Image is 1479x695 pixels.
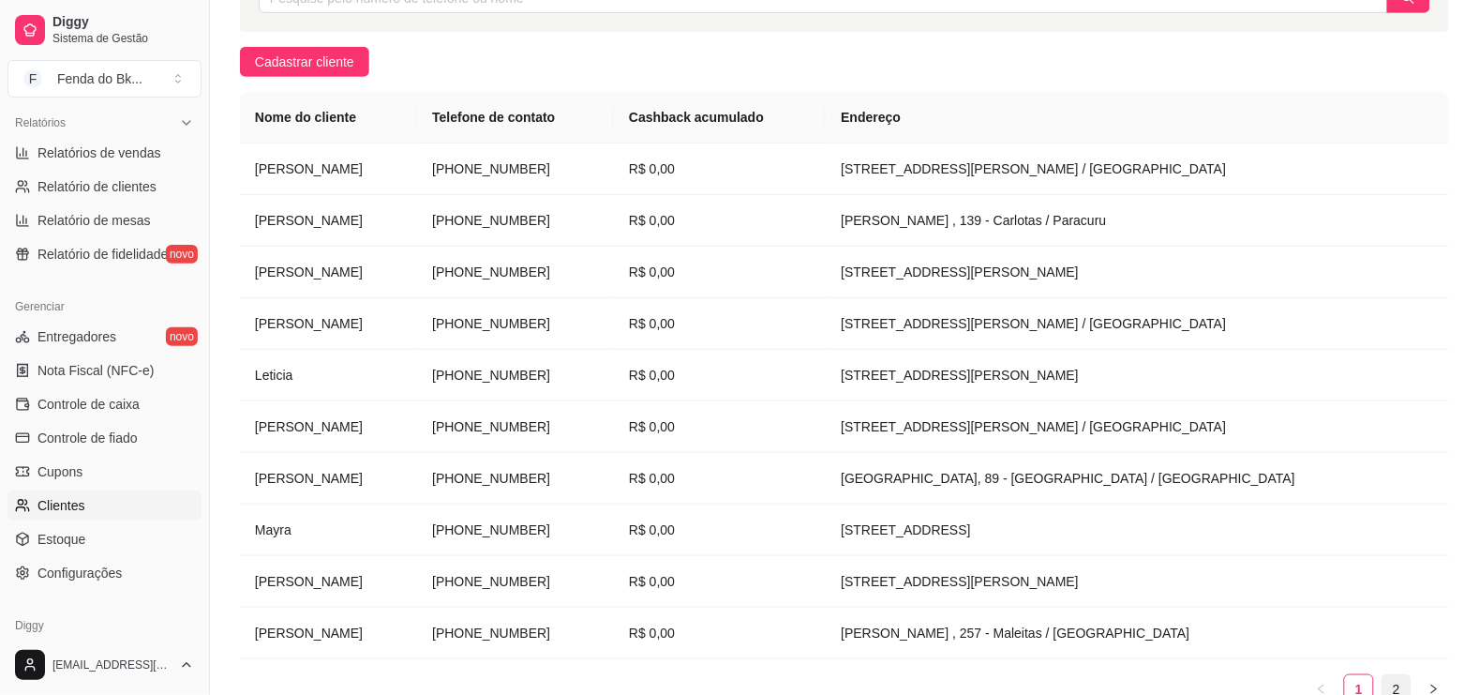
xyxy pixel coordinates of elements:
td: Leticia [240,350,417,401]
div: Fenda do Bk ... [57,69,142,88]
span: Cadastrar cliente [255,52,354,72]
td: [STREET_ADDRESS][PERSON_NAME] [826,350,1449,401]
span: F [23,69,42,88]
span: Relatórios de vendas [37,144,161,162]
span: Cupons [37,462,82,481]
span: Configurações [37,564,122,582]
td: [STREET_ADDRESS][PERSON_NAME] [826,247,1449,298]
span: Relatórios [15,115,66,130]
span: Relatório de fidelidade [37,245,168,264]
span: Sistema de Gestão [52,31,194,46]
td: [PERSON_NAME] [240,298,417,350]
a: DiggySistema de Gestão [7,8,202,53]
div: Diggy [7,611,202,641]
td: R$ 0,00 [614,505,826,556]
td: [PHONE_NUMBER] [417,556,614,608]
td: [PHONE_NUMBER] [417,195,614,247]
td: [PHONE_NUMBER] [417,350,614,401]
td: R$ 0,00 [614,195,826,247]
td: R$ 0,00 [614,247,826,298]
td: [GEOGRAPHIC_DATA], 89 - [GEOGRAPHIC_DATA] / [GEOGRAPHIC_DATA] [826,453,1449,505]
span: Relatório de clientes [37,177,157,196]
td: R$ 0,00 [614,453,826,505]
a: Nota Fiscal (NFC-e) [7,355,202,385]
span: left [1316,684,1327,695]
button: [EMAIL_ADDRESS][DOMAIN_NAME] [7,642,202,687]
a: Relatórios de vendas [7,138,202,168]
td: [STREET_ADDRESS][PERSON_NAME] / [GEOGRAPHIC_DATA] [826,401,1449,453]
span: Nota Fiscal (NFC-e) [37,361,154,380]
td: Mayra [240,505,417,556]
td: R$ 0,00 [614,144,826,195]
a: Configurações [7,558,202,588]
span: Entregadores [37,327,116,346]
span: Controle de caixa [37,395,140,414]
span: Clientes [37,496,85,515]
td: [PHONE_NUMBER] [417,453,614,505]
a: Relatório de mesas [7,205,202,235]
span: [EMAIL_ADDRESS][DOMAIN_NAME] [52,657,172,672]
span: Estoque [37,530,85,549]
td: R$ 0,00 [614,608,826,659]
td: [PHONE_NUMBER] [417,401,614,453]
td: R$ 0,00 [614,298,826,350]
a: Cupons [7,457,202,487]
td: [STREET_ADDRESS][PERSON_NAME] / [GEOGRAPHIC_DATA] [826,144,1449,195]
a: Relatório de clientes [7,172,202,202]
th: Nome do cliente [240,92,417,144]
a: Controle de fiado [7,423,202,453]
td: [PERSON_NAME] [240,144,417,195]
a: Estoque [7,524,202,554]
a: Clientes [7,491,202,521]
td: [PHONE_NUMBER] [417,144,614,195]
td: [PERSON_NAME] [240,195,417,247]
button: Select a team [7,60,202,98]
td: [PERSON_NAME] , 257 - Maleitas / [GEOGRAPHIC_DATA] [826,608,1449,659]
td: [PHONE_NUMBER] [417,608,614,659]
div: Gerenciar [7,292,202,322]
span: right [1428,684,1440,695]
a: Entregadoresnovo [7,322,202,352]
td: [STREET_ADDRESS] [826,505,1449,556]
a: Controle de caixa [7,389,202,419]
span: Controle de fiado [37,429,138,447]
td: [PHONE_NUMBER] [417,247,614,298]
button: Cadastrar cliente [240,47,369,77]
td: [STREET_ADDRESS][PERSON_NAME] / [GEOGRAPHIC_DATA] [826,298,1449,350]
td: [PHONE_NUMBER] [417,298,614,350]
span: Diggy [52,14,194,31]
td: [STREET_ADDRESS][PERSON_NAME] [826,556,1449,608]
td: R$ 0,00 [614,556,826,608]
th: Cashback acumulado [614,92,826,144]
td: R$ 0,00 [614,401,826,453]
td: [PERSON_NAME] [240,401,417,453]
th: Telefone de contato [417,92,614,144]
span: Relatório de mesas [37,211,151,230]
th: Endereço [826,92,1449,144]
td: [PERSON_NAME] , 139 - Carlotas / Paracuru [826,195,1449,247]
td: R$ 0,00 [614,350,826,401]
td: [PHONE_NUMBER] [417,505,614,556]
a: Relatório de fidelidadenovo [7,239,202,269]
td: [PERSON_NAME] [240,453,417,505]
td: [PERSON_NAME] [240,608,417,659]
td: [PERSON_NAME] [240,247,417,298]
td: [PERSON_NAME] [240,556,417,608]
